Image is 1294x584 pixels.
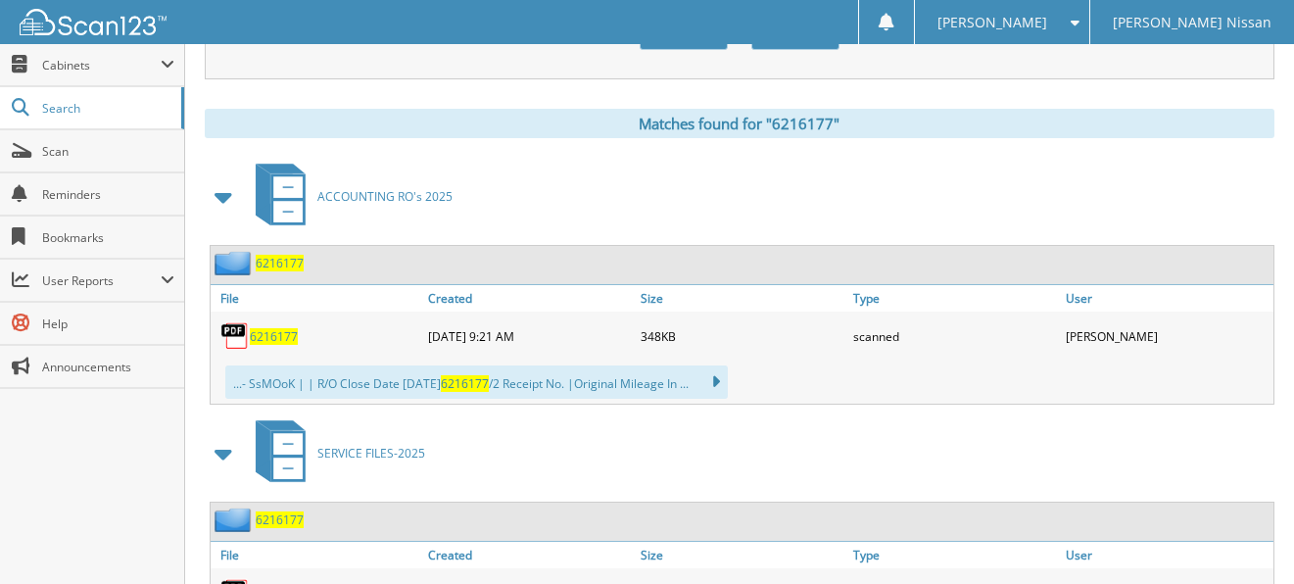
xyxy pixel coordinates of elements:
[848,285,1061,312] a: Type
[423,316,636,356] div: [DATE] 9:21 AM
[1061,542,1273,568] a: User
[42,359,174,375] span: Announcements
[256,511,304,528] a: 6216177
[441,375,489,392] span: 6216177
[215,508,256,532] img: folder2.png
[42,57,161,73] span: Cabinets
[42,143,174,160] span: Scan
[42,316,174,332] span: Help
[244,158,453,235] a: ACCOUNTING RO's 2025
[256,255,304,271] a: 6216177
[211,285,423,312] a: File
[225,365,728,399] div: ...- SsMOoK | | R/O Close Date [DATE] /2 Receipt No. |Original Mileage In ...
[42,229,174,246] span: Bookmarks
[423,285,636,312] a: Created
[42,272,161,289] span: User Reports
[636,285,848,312] a: Size
[848,316,1061,356] div: scanned
[250,328,298,345] a: 6216177
[423,542,636,568] a: Created
[937,17,1047,28] span: [PERSON_NAME]
[1196,490,1294,584] iframe: Chat Widget
[205,109,1274,138] div: Matches found for "6216177"
[636,316,848,356] div: 348KB
[20,9,167,35] img: scan123-logo-white.svg
[220,321,250,351] img: PDF.png
[211,542,423,568] a: File
[1061,285,1273,312] a: User
[244,414,425,492] a: SERVICE FILES-2025
[317,188,453,205] span: ACCOUNTING RO's 2025
[317,445,425,462] span: SERVICE FILES-2025
[42,186,174,203] span: Reminders
[215,251,256,275] img: folder2.png
[1061,316,1273,356] div: [PERSON_NAME]
[42,100,171,117] span: Search
[636,542,848,568] a: Size
[1113,17,1271,28] span: [PERSON_NAME] Nissan
[848,542,1061,568] a: Type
